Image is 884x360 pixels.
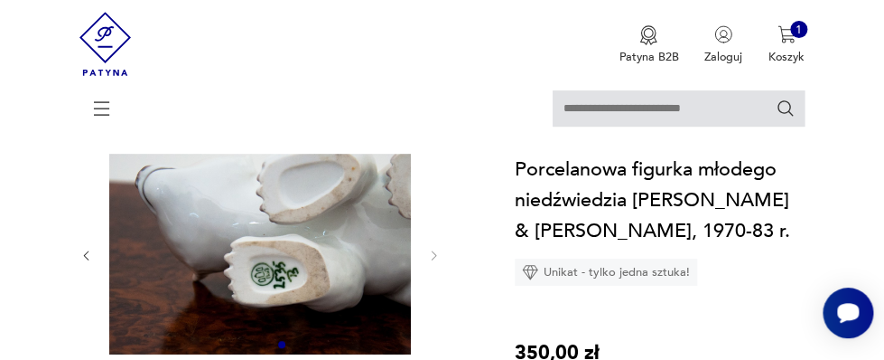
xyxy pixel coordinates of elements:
[823,288,873,338] iframe: Smartsupp widget button
[768,49,805,65] p: Koszyk
[639,25,657,45] img: Ikona medalu
[619,25,678,65] button: Patyna B2B
[515,259,697,286] div: Unikat - tylko jedna sztuka!
[790,21,808,39] div: 1
[515,154,805,247] h1: Porcelanowa figurka młodego niedźwiedzia [PERSON_NAME] & [PERSON_NAME], 1970-83 r.
[522,264,538,280] img: Ikona diamentu
[619,49,678,65] p: Patyna B2B
[714,25,732,43] img: Ikonka użytkownika
[704,25,742,65] button: Zaloguj
[776,99,796,118] button: Szukaj
[704,49,742,65] p: Zaloguj
[619,25,678,65] a: Ikona medaluPatyna B2B
[768,25,805,65] button: 1Koszyk
[777,25,796,43] img: Ikona koszyka
[109,154,411,355] img: Zdjęcie produktu Porcelanowa figurka młodego niedźwiedzia Bing & Grondahl, 1970-83 r.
